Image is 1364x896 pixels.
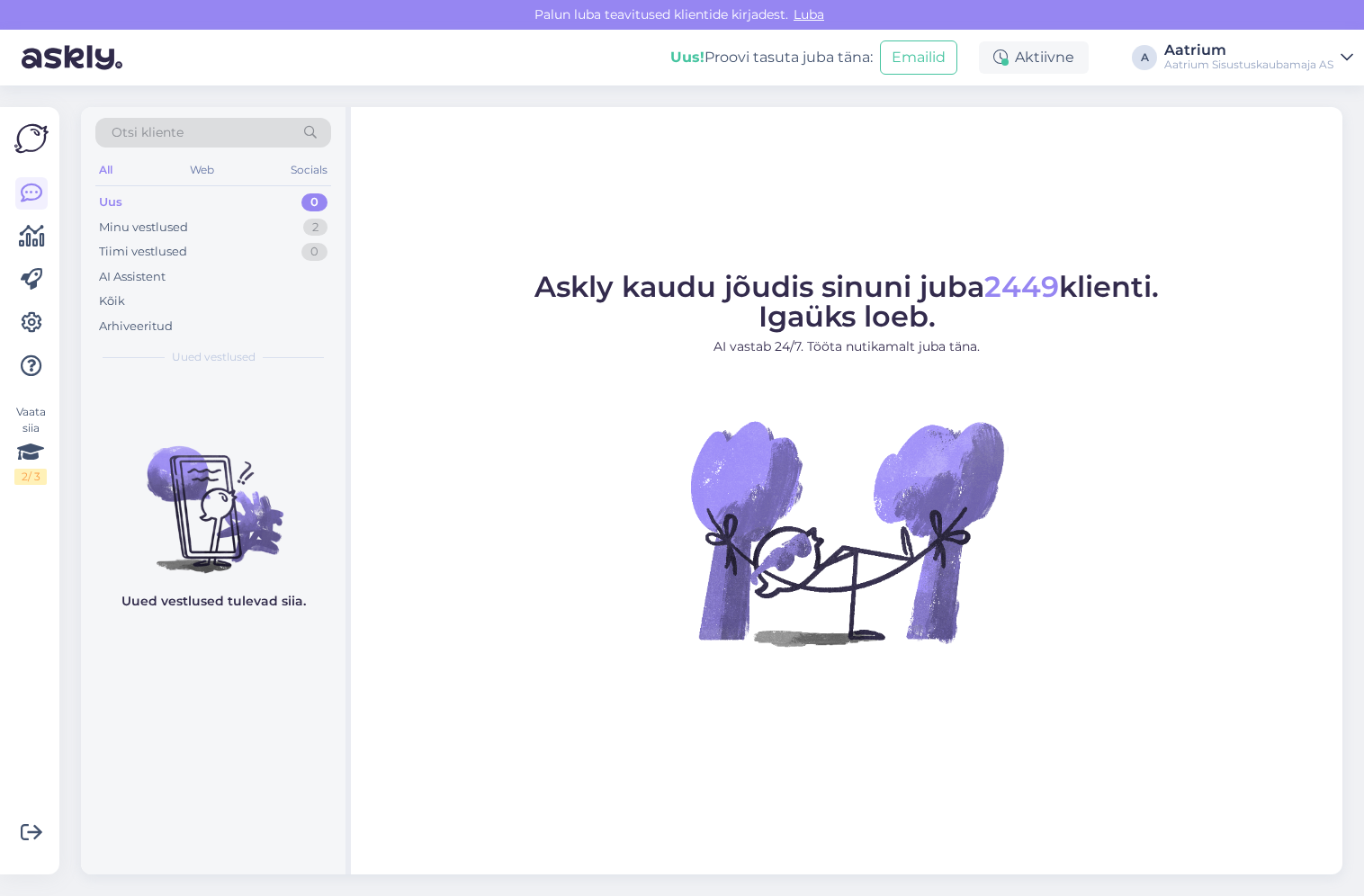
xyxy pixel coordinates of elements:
div: 0 [301,193,328,211]
div: 2 / 3 [14,469,47,485]
div: AI Assistent [99,268,166,286]
p: Uued vestlused tulevad siia. [121,592,306,611]
div: Vaata siia [14,404,47,485]
div: Aktiivne [979,41,1089,74]
span: Askly kaudu jõudis sinuni juba klienti. Igaüks loeb. [534,269,1159,334]
div: Tiimi vestlused [99,243,187,261]
a: AatriumAatrium Sisustuskaubamaja AS [1164,43,1353,72]
div: Aatrium Sisustuskaubamaja AS [1164,58,1333,72]
div: Arhiveeritud [99,318,173,336]
div: 2 [303,219,328,237]
p: AI vastab 24/7. Tööta nutikamalt juba täna. [534,337,1159,356]
span: Luba [788,6,830,22]
div: Kõik [99,292,125,310]
span: 2449 [984,269,1059,304]
div: Proovi tasuta juba täna: [670,47,873,68]
div: Web [186,158,218,182]
b: Uus! [670,49,704,66]
div: A [1132,45,1157,70]
div: Socials [287,158,331,182]
span: Uued vestlused [172,349,256,365]
img: No chats [81,414,345,576]
img: Askly Logo [14,121,49,156]
div: Uus [99,193,122,211]
div: All [95,158,116,182]
div: Minu vestlused [99,219,188,237]
img: No Chat active [685,371,1009,694]
span: Otsi kliente [112,123,184,142]
div: 0 [301,243,328,261]
div: Aatrium [1164,43,1333,58]
button: Emailid [880,40,957,75]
